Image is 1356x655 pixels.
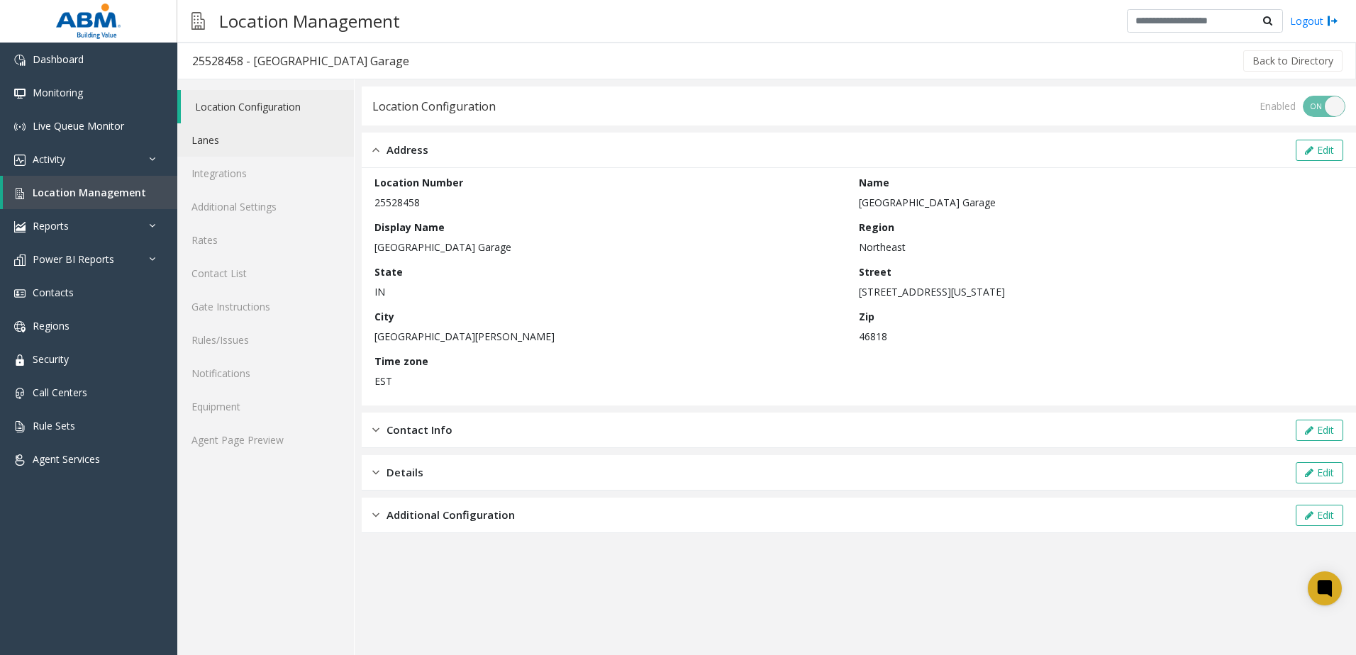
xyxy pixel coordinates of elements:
button: Back to Directory [1243,50,1343,72]
img: 'icon' [14,88,26,99]
a: Integrations [177,157,354,190]
span: Details [387,464,423,481]
button: Edit [1296,140,1343,161]
img: 'icon' [14,388,26,399]
a: Lanes [177,123,354,157]
span: Contact Info [387,422,452,438]
p: 46818 [859,329,1336,344]
span: Agent Services [33,452,100,466]
img: 'icon' [14,55,26,66]
p: 25528458 [374,195,852,210]
div: Enabled [1260,99,1296,113]
label: Zip [859,309,874,324]
img: closed [372,507,379,523]
p: Northeast [859,240,1336,254]
img: pageIcon [191,4,205,38]
p: [STREET_ADDRESS][US_STATE] [859,284,1336,299]
img: opened [372,142,379,158]
a: Rates [177,223,354,257]
img: 'icon' [14,421,26,432]
span: Regions [33,319,70,332]
p: EST [374,374,852,388]
span: Additional Configuration [387,507,515,523]
label: Location Number [374,175,463,190]
span: Reports [33,219,69,233]
img: 'icon' [14,354,26,366]
a: Additional Settings [177,190,354,223]
div: 25528458 - [GEOGRAPHIC_DATA] Garage [192,52,409,70]
a: Equipment [177,390,354,423]
a: Agent Page Preview [177,423,354,457]
a: Contact List [177,257,354,290]
span: Live Queue Monitor [33,119,124,133]
span: Monitoring [33,86,83,99]
a: Location Management [3,176,177,209]
label: Street [859,264,891,279]
span: Call Centers [33,386,87,399]
a: Rules/Issues [177,323,354,357]
div: Location Configuration [372,97,496,116]
a: Logout [1290,13,1338,28]
img: 'icon' [14,155,26,166]
span: Rule Sets [33,419,75,432]
a: Notifications [177,357,354,390]
span: Dashboard [33,52,84,66]
p: IN [374,284,852,299]
label: Display Name [374,220,445,235]
img: 'icon' [14,188,26,199]
img: 'icon' [14,221,26,233]
button: Edit [1296,462,1343,483]
span: Activity [33,152,65,166]
span: Address [387,142,428,158]
img: closed [372,422,379,438]
p: [GEOGRAPHIC_DATA][PERSON_NAME] [374,329,852,344]
span: Location Management [33,186,146,199]
label: Name [859,175,889,190]
img: 'icon' [14,454,26,466]
img: 'icon' [14,288,26,299]
p: [GEOGRAPHIC_DATA] Garage [374,240,852,254]
a: Gate Instructions [177,290,354,323]
p: [GEOGRAPHIC_DATA] Garage [859,195,1336,210]
img: 'icon' [14,254,26,266]
a: Location Configuration [181,90,354,123]
button: Edit [1296,420,1343,441]
h3: Location Management [212,4,407,38]
label: State [374,264,403,279]
span: Power BI Reports [33,252,114,266]
label: Time zone [374,354,428,369]
img: 'icon' [14,321,26,332]
img: logout [1327,13,1338,28]
label: Region [859,220,894,235]
span: Security [33,352,69,366]
button: Edit [1296,505,1343,526]
label: City [374,309,394,324]
img: closed [372,464,379,481]
span: Contacts [33,286,74,299]
img: 'icon' [14,121,26,133]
